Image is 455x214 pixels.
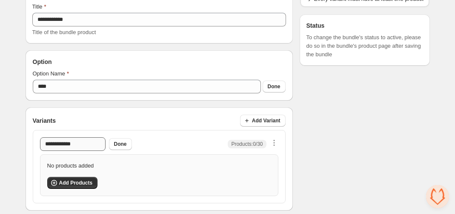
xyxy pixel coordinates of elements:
h3: Status [306,21,423,30]
span: Done [114,141,127,147]
span: Option [33,58,52,66]
span: Products: 0 /30 [231,141,263,147]
span: Add Variant [252,117,280,124]
span: To change the bundle's status to active, please do so in the bundle's product page after saving t... [306,33,423,59]
div: Open chat [426,185,449,208]
p: No products added [47,162,94,170]
span: Title of the bundle product [32,29,96,35]
button: Done [263,81,286,93]
span: Add Products [59,179,93,186]
button: Add Variant [240,115,286,127]
button: Done [109,138,132,150]
label: Option Name [33,69,69,78]
span: Done [268,83,280,90]
button: Add Products [47,177,98,189]
span: Variants [33,116,56,125]
label: Title [32,3,46,11]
